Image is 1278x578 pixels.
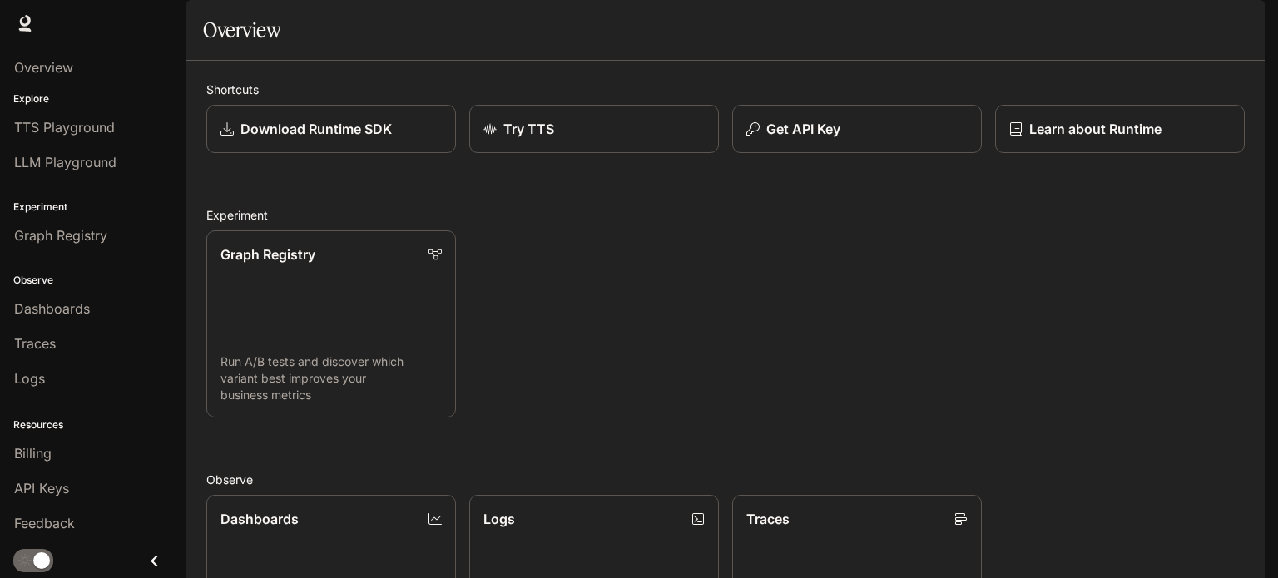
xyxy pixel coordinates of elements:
[732,105,982,153] button: Get API Key
[995,105,1245,153] a: Learn about Runtime
[483,509,515,529] p: Logs
[220,245,315,264] p: Graph Registry
[206,230,456,417] a: Graph RegistryRun A/B tests and discover which variant best improves your business metrics
[206,105,456,153] a: Download Runtime SDK
[1029,119,1162,139] p: Learn about Runtime
[469,105,719,153] a: Try TTS
[220,353,442,403] p: Run A/B tests and discover which variant best improves your business metrics
[503,119,554,139] p: Try TTS
[220,509,299,529] p: Dashboards
[206,471,1245,488] h2: Observe
[746,509,790,529] p: Traces
[240,119,392,139] p: Download Runtime SDK
[203,13,280,47] h1: Overview
[206,81,1245,98] h2: Shortcuts
[206,206,1245,224] h2: Experiment
[766,119,840,139] p: Get API Key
